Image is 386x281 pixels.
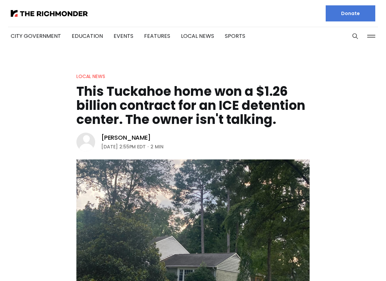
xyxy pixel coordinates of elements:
img: The Richmonder [11,10,88,17]
a: Sports [225,32,245,40]
iframe: portal-trigger [329,248,386,281]
button: Search this site [350,31,360,41]
a: City Government [11,32,61,40]
h1: This Tuckahoe home won a $1.26 billion contract for an ICE detention center. The owner isn't talk... [76,84,310,127]
a: Education [72,32,103,40]
a: Local News [181,32,214,40]
a: Local News [76,73,105,80]
a: Features [144,32,170,40]
a: [PERSON_NAME] [101,134,151,142]
time: [DATE] 2:55PM EDT [101,143,146,151]
a: Events [114,32,133,40]
span: 2 min [150,143,164,151]
a: Donate [326,5,375,21]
